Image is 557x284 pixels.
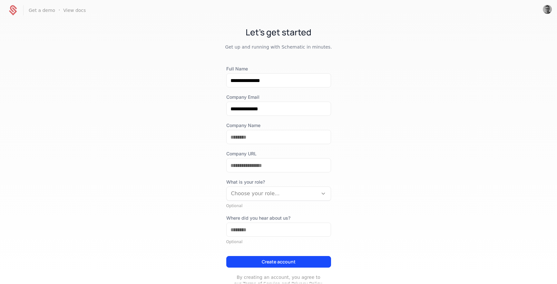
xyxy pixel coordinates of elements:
[226,239,331,244] div: Optional
[226,215,331,221] label: Where did you hear about us?
[226,179,331,185] span: What is your role?
[58,6,60,14] span: ·
[226,256,331,268] button: Create account
[63,8,86,13] a: View docs
[543,5,552,14] img: Ayazhan Zhakhan
[226,94,331,100] label: Company Email
[226,151,331,157] label: Company URL
[226,66,331,72] label: Full Name
[226,122,331,129] label: Company Name
[543,5,552,14] button: Open user button
[226,203,331,208] div: Optional
[29,8,55,13] a: Get a demo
